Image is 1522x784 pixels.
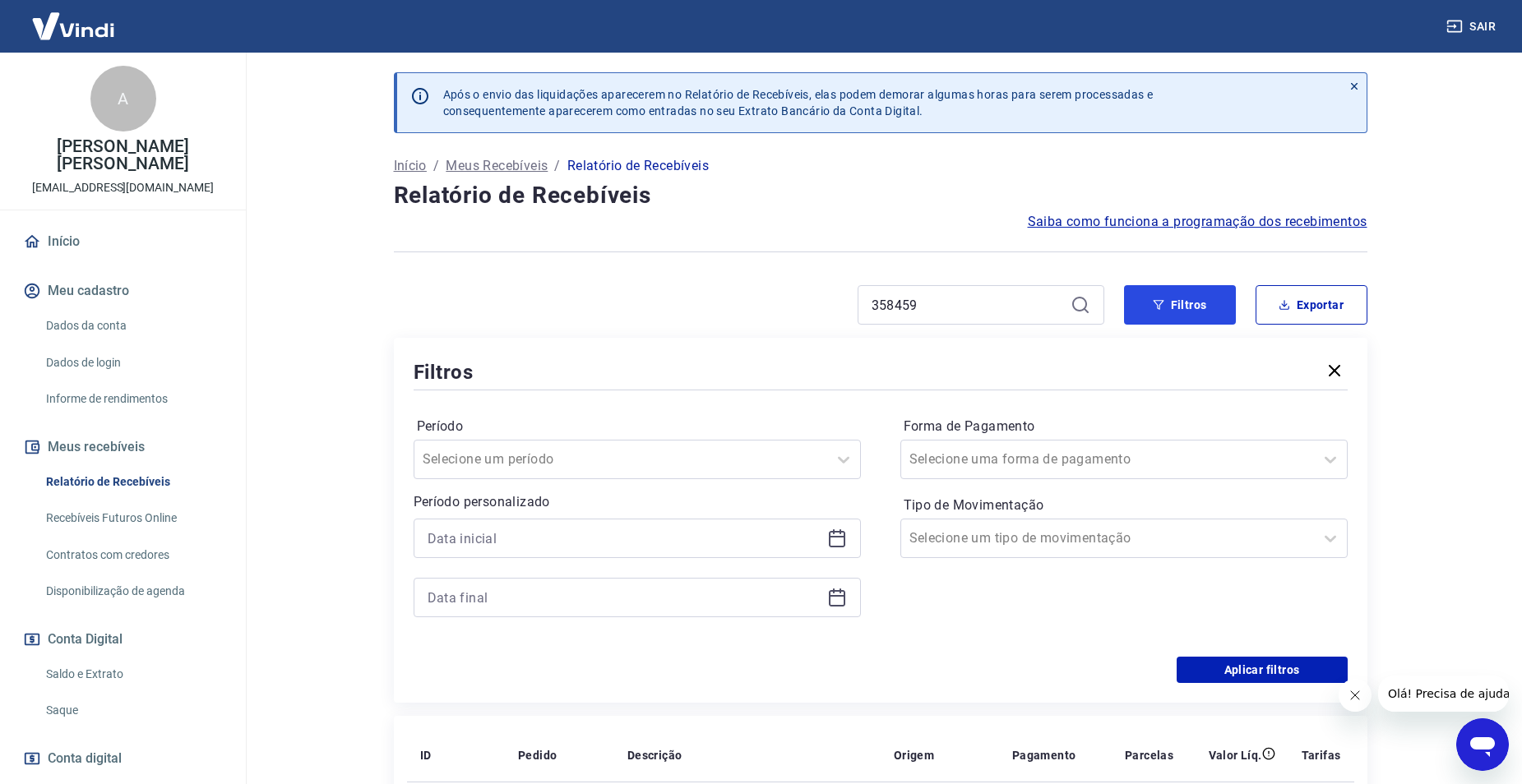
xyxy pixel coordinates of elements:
[394,156,427,176] a: Início
[518,747,557,763] p: Pedido
[39,465,226,499] a: Relatório de Recebíveis
[48,747,122,770] span: Conta digital
[428,526,821,551] input: Data inicial
[1028,212,1367,232] a: Saiba como funciona a programação dos recebimentos
[20,621,226,657] button: Conta Digital
[627,747,682,763] p: Descrição
[894,747,934,763] p: Origem
[39,382,226,416] a: Informe de rendimentos
[20,740,226,777] a: Conta digital
[39,574,226,608] a: Disponibilização de agenda
[39,346,226,380] a: Dados de login
[39,501,226,535] a: Recebíveis Futuros Online
[433,156,439,176] p: /
[1456,718,1509,771] iframe: Botão para abrir a janela de mensagens
[1177,657,1348,683] button: Aplicar filtros
[420,747,432,763] p: ID
[39,538,226,572] a: Contratos com credores
[10,12,138,25] span: Olá! Precisa de ajuda?
[428,585,821,610] input: Data final
[904,496,1344,515] label: Tipo de Movimentação
[1124,285,1236,325] button: Filtros
[1012,747,1076,763] p: Pagamento
[414,492,861,512] p: Período personalizado
[1302,747,1341,763] p: Tarifas
[904,417,1344,436] label: Forma de Pagamento
[39,694,226,727] a: Saque
[417,417,858,436] label: Período
[394,179,1367,212] h4: Relatório de Recebíveis
[554,156,560,176] p: /
[1443,12,1502,42] button: Sair
[39,657,226,691] a: Saldo e Extrato
[1256,285,1367,325] button: Exportar
[567,156,709,176] p: Relatório de Recebíveis
[1339,679,1372,712] iframe: Fechar mensagem
[1378,676,1509,712] iframe: Mensagem da empresa
[414,359,474,385] h5: Filtros
[446,156,548,176] a: Meus Recebíveis
[872,293,1064,317] input: Busque pelo número do pedido
[1125,747,1173,763] p: Parcelas
[20,429,226,465] button: Meus recebíveis
[20,1,127,51] img: Vindi
[13,138,233,173] p: [PERSON_NAME] [PERSON_NAME]
[32,179,214,196] p: [EMAIL_ADDRESS][DOMAIN_NAME]
[443,86,1154,119] p: Após o envio das liquidações aparecerem no Relatório de Recebíveis, elas podem demorar algumas ho...
[20,273,226,309] button: Meu cadastro
[1209,747,1262,763] p: Valor Líq.
[20,224,226,260] a: Início
[90,66,156,131] div: A
[39,309,226,343] a: Dados da conta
